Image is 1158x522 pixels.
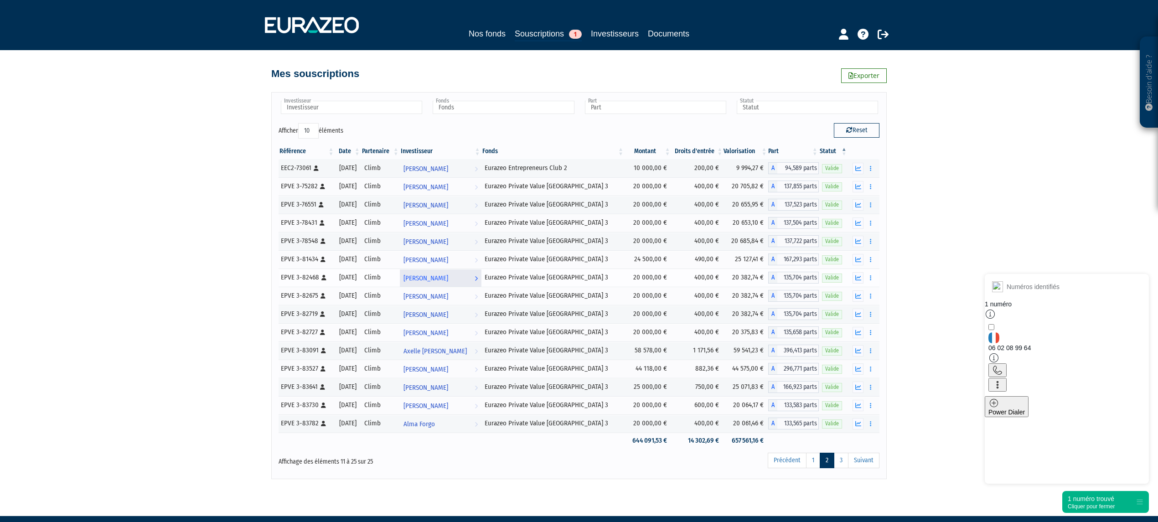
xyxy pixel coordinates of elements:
[403,179,448,196] span: [PERSON_NAME]
[338,419,358,428] div: [DATE]
[822,310,842,319] span: Valide
[768,418,819,429] div: A - Eurazeo Private Value Europe 3
[625,378,672,396] td: 25 000,00 €
[768,290,777,302] span: A
[672,360,724,378] td: 882,36 €
[672,305,724,323] td: 400,00 €
[361,414,400,433] td: Climb
[485,364,621,373] div: Eurazeo Private Value [GEOGRAPHIC_DATA] 3
[625,414,672,433] td: 20 000,00 €
[281,364,332,373] div: EPVE 3-83527
[320,311,325,317] i: [Français] Personne physique
[361,396,400,414] td: Climb
[400,269,481,287] a: [PERSON_NAME]
[768,345,819,357] div: A - Eurazeo Private Value Europe 3
[320,384,325,390] i: [Français] Personne physique
[822,328,842,337] span: Valide
[672,396,724,414] td: 600,00 €
[485,273,621,282] div: Eurazeo Private Value [GEOGRAPHIC_DATA] 3
[319,202,324,207] i: [Français] Personne physique
[672,433,724,449] td: 14 302,69 €
[338,200,358,209] div: [DATE]
[806,453,820,468] a: 1
[281,327,332,337] div: EPVE 3-82727
[281,291,332,300] div: EPVE 3-82675
[321,257,326,262] i: [Français] Personne physique
[361,269,400,287] td: Climb
[361,378,400,396] td: Climb
[625,396,672,414] td: 20 000,00 €
[475,416,478,433] i: Voir l'investisseur
[361,323,400,341] td: Climb
[298,123,319,139] select: Afficheréléments
[515,27,582,41] a: Souscriptions1
[485,236,621,246] div: Eurazeo Private Value [GEOGRAPHIC_DATA] 3
[822,255,842,264] span: Valide
[338,291,358,300] div: [DATE]
[321,238,326,244] i: [Français] Personne physique
[822,346,842,355] span: Valide
[338,346,358,355] div: [DATE]
[338,163,358,173] div: [DATE]
[485,254,621,264] div: Eurazeo Private Value [GEOGRAPHIC_DATA] 3
[403,160,448,177] span: [PERSON_NAME]
[724,159,768,177] td: 9 994,27 €
[625,250,672,269] td: 24 500,00 €
[822,237,842,246] span: Valide
[361,287,400,305] td: Climb
[400,214,481,232] a: [PERSON_NAME]
[672,232,724,250] td: 400,00 €
[822,219,842,227] span: Valide
[841,68,887,83] a: Exporter
[768,181,819,192] div: A - Eurazeo Private Value Europe 3
[338,382,358,392] div: [DATE]
[724,433,768,449] td: 657 561,16 €
[338,218,358,227] div: [DATE]
[321,421,326,426] i: [Français] Personne physique
[625,287,672,305] td: 20 000,00 €
[625,177,672,196] td: 20 000,00 €
[822,201,842,209] span: Valide
[338,236,358,246] div: [DATE]
[822,401,842,410] span: Valide
[403,252,448,269] span: [PERSON_NAME]
[768,144,819,159] th: Part: activer pour trier la colonne par ordre croissant
[320,220,325,226] i: [Français] Personne physique
[338,181,358,191] div: [DATE]
[361,232,400,250] td: Climb
[768,381,777,393] span: A
[672,177,724,196] td: 400,00 €
[724,287,768,305] td: 20 382,74 €
[400,250,481,269] a: [PERSON_NAME]
[768,217,777,229] span: A
[475,379,478,396] i: Voir l'investisseur
[672,144,724,159] th: Droits d'entrée: activer pour trier la colonne par ordre croissant
[400,144,481,159] th: Investisseur: activer pour trier la colonne par ordre croissant
[475,398,478,414] i: Voir l'investisseur
[338,327,358,337] div: [DATE]
[768,308,819,320] div: A - Eurazeo Private Value Europe 3
[591,27,639,40] a: Investisseurs
[400,196,481,214] a: [PERSON_NAME]
[822,419,842,428] span: Valide
[724,269,768,287] td: 20 382,74 €
[724,250,768,269] td: 25 127,41 €
[672,341,724,360] td: 1 171,56 €
[724,144,768,159] th: Valorisation: activer pour trier la colonne par ordre croissant
[403,215,448,232] span: [PERSON_NAME]
[724,323,768,341] td: 20 375,83 €
[768,199,777,211] span: A
[403,398,448,414] span: [PERSON_NAME]
[338,364,358,373] div: [DATE]
[361,177,400,196] td: Climb
[469,27,506,40] a: Nos fonds
[1144,41,1154,124] p: Besoin d'aide ?
[768,290,819,302] div: A - Eurazeo Private Value Europe 3
[625,214,672,232] td: 20 000,00 €
[403,379,448,396] span: [PERSON_NAME]
[768,381,819,393] div: A - Eurazeo Private Value Europe 3
[475,288,478,305] i: Voir l'investisseur
[768,453,806,468] a: Précédent
[485,218,621,227] div: Eurazeo Private Value [GEOGRAPHIC_DATA] 3
[481,144,625,159] th: Fonds: activer pour trier la colonne par ordre croissant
